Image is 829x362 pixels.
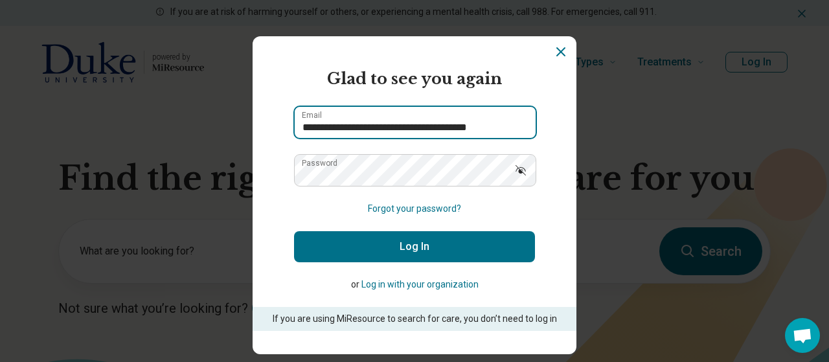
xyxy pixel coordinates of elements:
label: Password [302,159,337,167]
button: Show password [506,154,535,185]
label: Email [302,111,322,119]
button: Dismiss [553,44,569,60]
h2: Glad to see you again [294,67,535,91]
button: Log In [294,231,535,262]
button: Forgot your password? [368,202,461,216]
section: Login Dialog [253,36,576,354]
p: or [294,278,535,291]
button: Log in with your organization [361,278,479,291]
p: If you are using MiResource to search for care, you don’t need to log in [271,312,558,326]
